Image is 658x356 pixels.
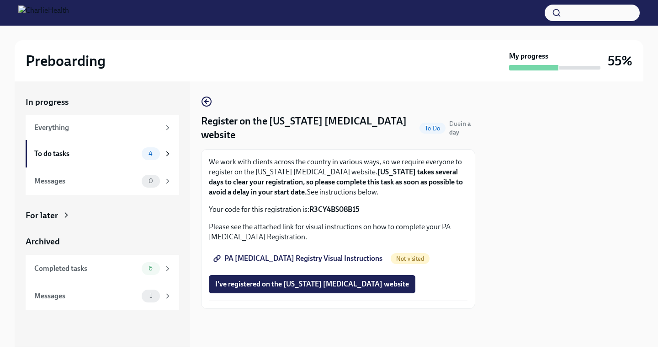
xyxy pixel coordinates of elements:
a: Completed tasks6 [26,255,179,282]
div: Everything [34,123,160,133]
span: August 21st, 2025 08:00 [449,119,475,137]
a: For later [26,210,179,221]
span: 1 [144,292,158,299]
h2: Preboarding [26,52,106,70]
div: To do tasks [34,149,138,159]
p: We work with clients across the country in various ways, so we require everyone to register on th... [209,157,467,197]
p: Your code for this registration is: [209,205,467,215]
span: 0 [143,178,159,184]
div: For later [26,210,58,221]
span: PA [MEDICAL_DATA] Registry Visual Instructions [215,254,382,263]
h3: 55% [608,53,632,69]
span: 6 [143,265,158,272]
a: Messages0 [26,167,179,195]
div: Messages [34,291,138,301]
span: 4 [143,150,158,157]
a: In progress [26,96,179,108]
p: Please see the attached link for visual instructions on how to complete your PA [MEDICAL_DATA] Re... [209,222,467,242]
div: Completed tasks [34,264,138,274]
strong: R3CY4BS08B15 [309,205,360,214]
a: PA [MEDICAL_DATA] Registry Visual Instructions [209,249,389,268]
h4: Register on the [US_STATE] [MEDICAL_DATA] website [201,114,416,142]
span: I've registered on the [US_STATE] [MEDICAL_DATA] website [215,280,409,289]
a: Everything [26,115,179,140]
a: To do tasks4 [26,140,179,167]
a: Archived [26,236,179,248]
a: Messages1 [26,282,179,310]
span: To Do [419,125,446,132]
img: CharlieHealth [18,5,69,20]
strong: [US_STATE] takes several days to clear your registration, so please complete this task as soon as... [209,167,463,196]
button: I've registered on the [US_STATE] [MEDICAL_DATA] website [209,275,415,293]
span: Due [449,120,471,136]
div: Messages [34,176,138,186]
strong: in a day [449,120,471,136]
span: Not visited [391,255,430,262]
strong: My progress [509,51,548,61]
